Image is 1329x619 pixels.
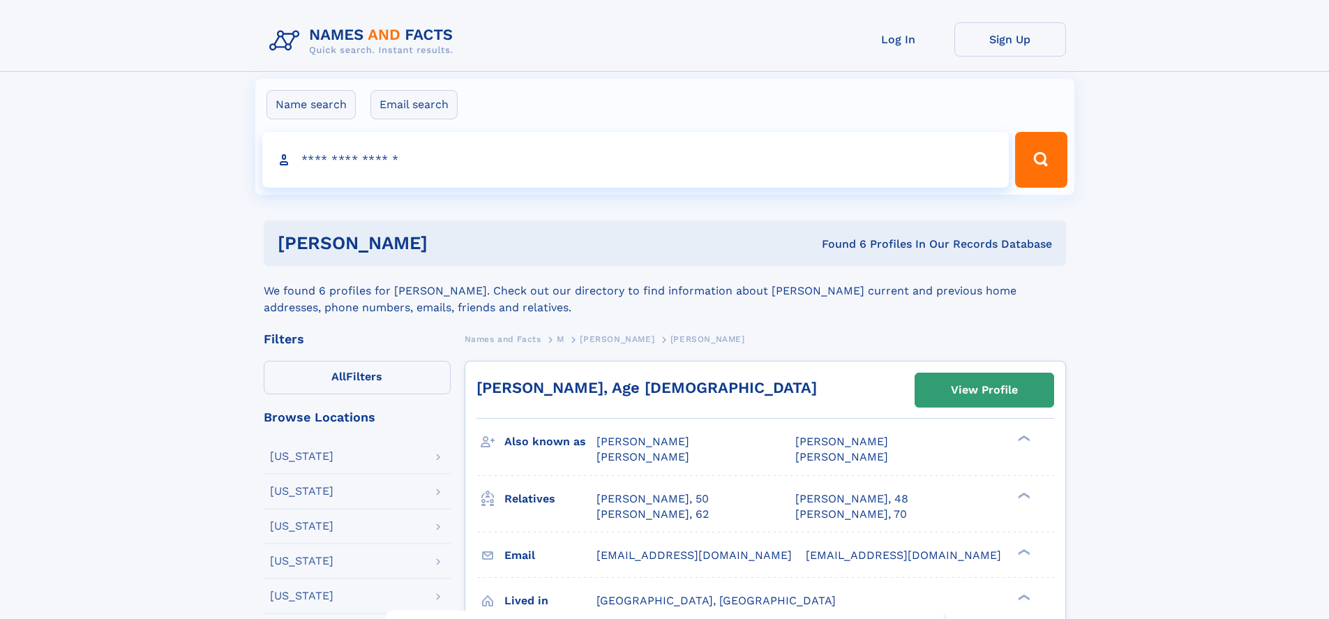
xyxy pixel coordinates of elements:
[580,334,654,344] span: [PERSON_NAME]
[596,549,792,562] span: [EMAIL_ADDRESS][DOMAIN_NAME]
[557,334,564,344] span: M
[915,373,1053,407] a: View Profile
[504,544,596,567] h3: Email
[264,266,1066,316] div: We found 6 profiles for [PERSON_NAME]. Check out our directory to find information about [PERSON_...
[504,430,596,454] h3: Also known as
[1014,592,1031,602] div: ❯
[596,450,689,463] span: [PERSON_NAME]
[624,237,1052,252] div: Found 6 Profiles In Our Records Database
[954,22,1066,57] a: Sign Up
[670,334,745,344] span: [PERSON_NAME]
[278,234,625,252] h1: [PERSON_NAME]
[264,411,451,424] div: Browse Locations
[596,435,689,448] span: [PERSON_NAME]
[270,521,333,532] div: [US_STATE]
[264,22,465,60] img: Logo Names and Facts
[596,507,709,522] a: [PERSON_NAME], 62
[843,22,954,57] a: Log In
[596,491,709,507] a: [PERSON_NAME], 50
[331,370,346,383] span: All
[270,451,333,462] div: [US_STATE]
[596,594,836,607] span: [GEOGRAPHIC_DATA], [GEOGRAPHIC_DATA]
[270,486,333,497] div: [US_STATE]
[795,435,888,448] span: [PERSON_NAME]
[951,374,1018,406] div: View Profile
[504,589,596,613] h3: Lived in
[262,132,1009,188] input: search input
[270,555,333,567] div: [US_STATE]
[795,507,907,522] a: [PERSON_NAME], 70
[580,330,654,348] a: [PERSON_NAME]
[806,549,1001,562] span: [EMAIL_ADDRESS][DOMAIN_NAME]
[1014,434,1031,443] div: ❯
[264,361,451,394] label: Filters
[476,379,817,396] a: [PERSON_NAME], Age [DEMOGRAPHIC_DATA]
[270,590,333,602] div: [US_STATE]
[795,450,888,463] span: [PERSON_NAME]
[465,330,541,348] a: Names and Facts
[795,491,908,507] a: [PERSON_NAME], 48
[264,333,451,345] div: Filters
[557,330,564,348] a: M
[1014,491,1031,500] div: ❯
[504,487,596,511] h3: Relatives
[370,90,458,119] label: Email search
[266,90,356,119] label: Name search
[1015,132,1067,188] button: Search Button
[1014,547,1031,556] div: ❯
